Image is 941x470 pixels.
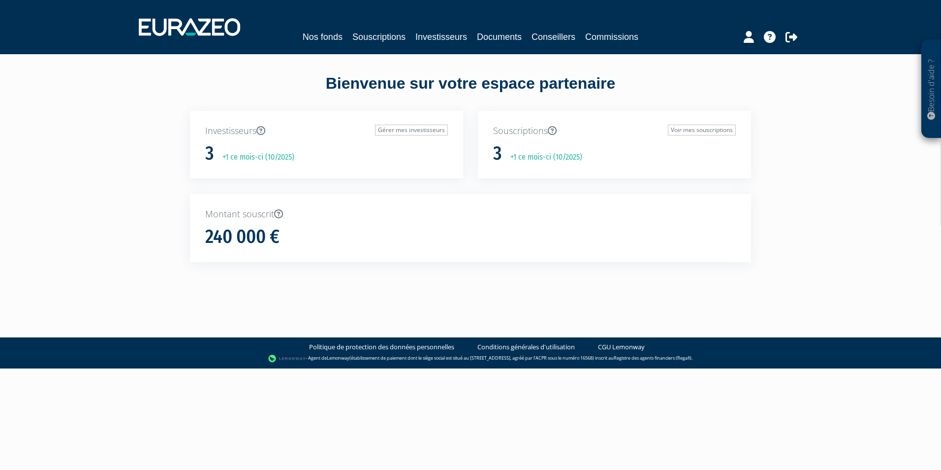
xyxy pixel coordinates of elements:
[309,342,454,352] a: Politique de protection des données personnelles
[183,72,758,111] div: Bienvenue sur votre espace partenaire
[205,227,280,247] h1: 240 000 €
[268,354,306,364] img: logo-lemonway.png
[205,125,448,137] p: Investisseurs
[327,355,349,361] a: Lemonway
[375,125,448,135] a: Gérer mes investisseurs
[205,143,214,164] h1: 3
[477,30,522,44] a: Documents
[926,45,937,134] p: Besoin d'aide ?
[415,30,467,44] a: Investisseurs
[614,355,691,361] a: Registre des agents financiers (Regafi)
[303,30,343,44] a: Nos fonds
[139,18,240,36] img: 1732889491-logotype_eurazeo_blanc_rvb.png
[477,342,575,352] a: Conditions générales d'utilisation
[493,125,736,137] p: Souscriptions
[585,30,638,44] a: Commissions
[10,354,931,364] div: - Agent de (établissement de paiement dont le siège social est situé au [STREET_ADDRESS], agréé p...
[205,208,736,221] p: Montant souscrit
[493,143,502,164] h1: 3
[532,30,575,44] a: Conseillers
[503,152,582,163] p: +1 ce mois-ci (10/2025)
[668,125,736,135] a: Voir mes souscriptions
[216,152,294,163] p: +1 ce mois-ci (10/2025)
[352,30,406,44] a: Souscriptions
[598,342,645,352] a: CGU Lemonway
